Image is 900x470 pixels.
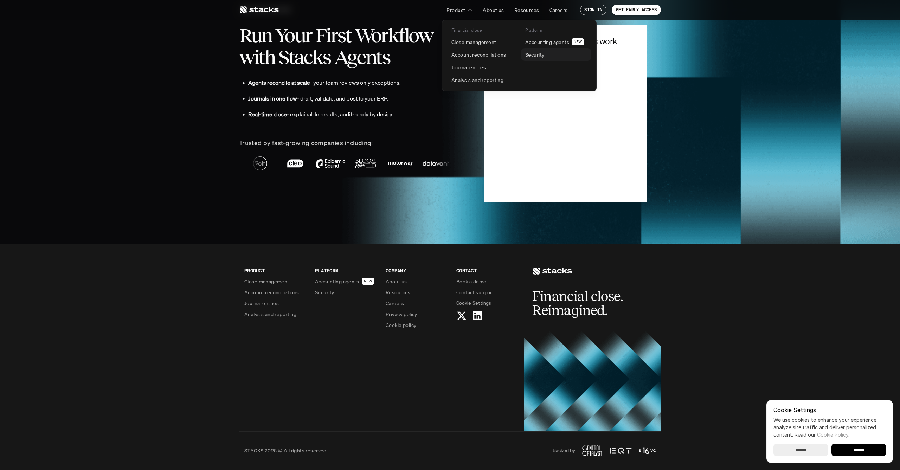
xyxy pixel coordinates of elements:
p: We use cookies to enhance your experience, analyze site traffic and deliver personalized content. [773,416,886,438]
p: Security [315,289,334,296]
p: Close management [244,278,289,285]
p: Close management [451,38,496,46]
a: Close management [447,36,517,48]
a: Careers [545,4,572,16]
p: STACKS 2025 © All rights reserved [244,447,327,454]
a: Contact support [456,289,519,296]
p: GET EARLY ACCESS [616,7,657,12]
p: Privacy policy [386,310,417,318]
p: Platform [525,28,542,33]
a: Privacy policy [386,310,448,318]
a: Security [521,48,591,61]
p: Journal entries [451,64,486,71]
p: Backed by [553,448,575,453]
a: Journal entries [447,61,517,73]
a: Analysis and reporting [447,73,517,86]
h2: Run Your First Workflow with Stacks Agents [239,25,463,68]
p: About us [386,278,407,285]
p: Account reconciliations [244,289,299,296]
p: PRODUCT [244,267,307,274]
p: Resources [386,289,411,296]
a: Journal entries [244,300,307,307]
p: Cookie Settings [773,407,886,413]
a: Book a demo [456,278,519,285]
a: Resources [510,4,544,16]
p: Analysis and reporting [244,310,296,318]
p: Contact support [456,289,494,296]
p: Book a demo [456,278,487,285]
p: - draft, validate, and post to your ERP. [248,94,463,104]
a: Accounting agentsNEW [521,36,591,48]
a: About us [386,278,448,285]
a: About us [478,4,508,16]
p: Careers [386,300,404,307]
p: Financial close [451,28,482,33]
p: Journal entries [244,300,279,307]
span: Cookie Settings [456,300,491,307]
p: CONTACT [456,267,519,274]
p: Trusted by fast-growing companies including: [239,138,463,148]
strong: Real-time close [248,110,287,118]
h2: NEW [364,279,372,283]
span: Read our . [795,432,849,438]
p: • [243,94,245,104]
a: Close management [244,278,307,285]
a: Account reconciliations [244,289,307,296]
p: Accounting agents [525,38,569,46]
p: Account reconciliations [451,51,506,58]
a: Analysis and reporting [244,310,307,318]
p: PLATFORM [315,267,377,274]
strong: Journals in one flow [248,95,297,102]
button: Cookie Trigger [456,300,491,307]
a: Cookie Policy [817,432,848,438]
p: Accounting agents [315,278,359,285]
p: - your team reviews only exceptions. [248,78,463,88]
a: Accounting agentsNEW [315,278,377,285]
p: Resources [514,6,539,14]
a: SIGN IN [580,5,606,15]
p: COMPANY [386,267,448,274]
a: GET EARLY ACCESS [612,5,661,15]
a: Security [315,289,377,296]
p: About us [483,6,504,14]
p: Cookie policy [386,321,416,329]
a: Careers [386,300,448,307]
a: Cookie policy [386,321,448,329]
a: Resources [386,289,448,296]
a: Account reconciliations [447,48,517,61]
h2: Financial close. Reimagined. [532,289,638,317]
p: • [243,109,245,120]
p: Product [446,6,465,14]
p: • [243,78,245,88]
h2: NEW [574,40,582,44]
iframe: Form [494,51,636,133]
p: Careers [549,6,568,14]
p: Analysis and reporting [451,76,503,84]
p: - explainable results, audit-ready by design. [248,109,463,120]
p: SIGN IN [584,7,602,12]
strong: Agents reconcile at scale [248,79,310,86]
p: Security [525,51,544,58]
